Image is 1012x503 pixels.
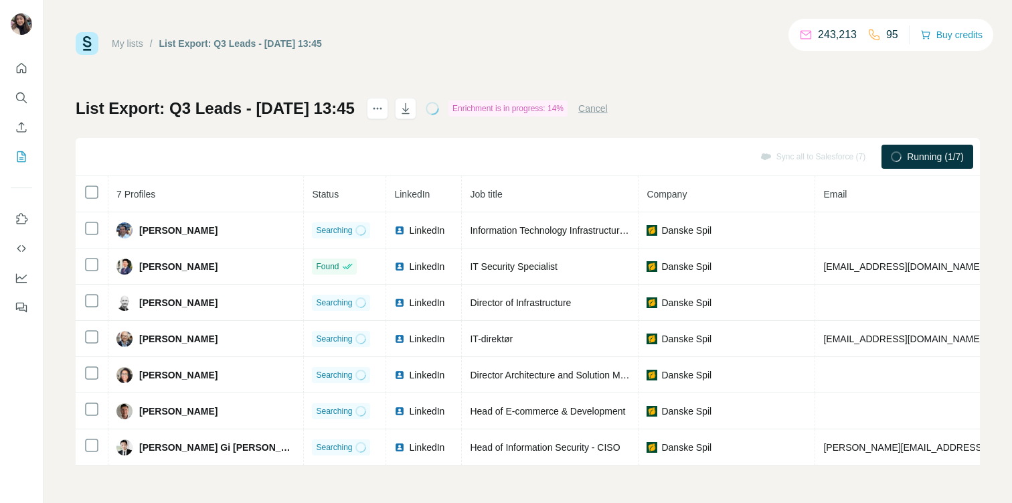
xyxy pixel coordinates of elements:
[316,441,352,453] span: Searching
[470,225,667,236] span: Information Technology Infrastructure Specialist
[316,261,339,273] span: Found
[647,189,687,200] span: Company
[394,225,405,236] img: LinkedIn logo
[409,260,444,273] span: LinkedIn
[661,368,711,382] span: Danske Spil
[647,334,657,344] img: company-logo
[661,224,711,237] span: Danske Spil
[116,367,133,383] img: Avatar
[11,13,32,35] img: Avatar
[470,189,502,200] span: Job title
[647,261,657,272] img: company-logo
[116,295,133,311] img: Avatar
[409,441,444,454] span: LinkedIn
[409,332,444,346] span: LinkedIn
[316,224,352,236] span: Searching
[409,296,444,309] span: LinkedIn
[116,403,133,419] img: Avatar
[907,150,964,163] span: Running (1/7)
[316,297,352,309] span: Searching
[470,442,620,453] span: Head of Information Security - CISO
[112,38,143,49] a: My lists
[394,297,405,308] img: LinkedIn logo
[11,56,32,80] button: Quick start
[470,406,625,417] span: Head of E-commerce & Development
[409,368,444,382] span: LinkedIn
[316,333,352,345] span: Searching
[470,297,571,308] span: Director of Infrastructure
[76,32,98,55] img: Surfe Logo
[11,266,32,290] button: Dashboard
[312,189,339,200] span: Status
[150,37,153,50] li: /
[470,334,513,344] span: IT-direktør
[139,260,218,273] span: [PERSON_NAME]
[116,189,155,200] span: 7 Profiles
[394,334,405,344] img: LinkedIn logo
[661,405,711,418] span: Danske Spil
[11,236,32,261] button: Use Surfe API
[578,102,608,115] button: Cancel
[647,406,657,417] img: company-logo
[159,37,322,50] div: List Export: Q3 Leads - [DATE] 13:45
[823,261,982,272] span: [EMAIL_ADDRESS][DOMAIN_NAME]
[661,332,711,346] span: Danske Spil
[409,224,444,237] span: LinkedIn
[886,27,898,43] p: 95
[394,406,405,417] img: LinkedIn logo
[11,145,32,169] button: My lists
[367,98,388,119] button: actions
[647,442,657,453] img: company-logo
[470,261,557,272] span: IT Security Specialist
[76,98,355,119] h1: List Export: Q3 Leads - [DATE] 13:45
[818,27,857,43] p: 243,213
[394,261,405,272] img: LinkedIn logo
[11,295,32,319] button: Feedback
[139,405,218,418] span: [PERSON_NAME]
[11,115,32,139] button: Enrich CSV
[316,405,352,417] span: Searching
[394,189,430,200] span: LinkedIn
[139,368,218,382] span: [PERSON_NAME]
[11,207,32,231] button: Use Surfe on LinkedIn
[139,296,218,309] span: [PERSON_NAME]
[394,370,405,380] img: LinkedIn logo
[647,370,657,380] img: company-logo
[409,405,444,418] span: LinkedIn
[116,222,133,238] img: Avatar
[647,297,657,308] img: company-logo
[661,441,711,454] span: Danske Spil
[661,260,711,273] span: Danske Spil
[11,86,32,110] button: Search
[394,442,405,453] img: LinkedIn logo
[139,332,218,346] span: [PERSON_NAME]
[647,225,657,236] img: company-logo
[661,296,711,309] span: Danske Spil
[823,189,847,200] span: Email
[448,100,568,117] div: Enrichment is in progress: 14%
[470,370,667,380] span: Director Architecture and Solution Management
[316,369,352,381] span: Searching
[116,331,133,347] img: Avatar
[116,259,133,275] img: Avatar
[823,334,982,344] span: [EMAIL_ADDRESS][DOMAIN_NAME]
[920,25,983,44] button: Buy credits
[139,224,218,237] span: [PERSON_NAME]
